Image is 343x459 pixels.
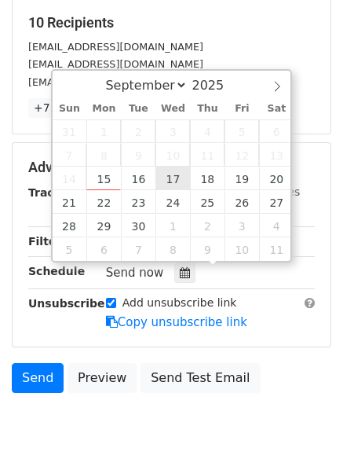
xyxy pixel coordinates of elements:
[86,104,121,114] span: Mon
[28,41,203,53] small: [EMAIL_ADDRESS][DOMAIN_NAME]
[155,167,190,190] span: September 17, 2025
[224,104,259,114] span: Fri
[224,190,259,214] span: September 26, 2025
[259,190,294,214] span: September 27, 2025
[53,167,87,190] span: September 14, 2025
[106,315,247,329] a: Copy unsubscribe link
[190,237,224,261] span: October 9, 2025
[28,14,315,31] h5: 10 Recipients
[106,266,164,280] span: Send now
[259,119,294,143] span: September 6, 2025
[224,237,259,261] span: October 10, 2025
[28,159,315,176] h5: Advanced
[28,58,203,70] small: [EMAIL_ADDRESS][DOMAIN_NAME]
[190,190,224,214] span: September 25, 2025
[224,214,259,237] span: October 3, 2025
[28,76,203,88] small: [EMAIL_ADDRESS][DOMAIN_NAME]
[190,214,224,237] span: October 2, 2025
[86,237,121,261] span: October 6, 2025
[53,214,87,237] span: September 28, 2025
[259,143,294,167] span: September 13, 2025
[155,119,190,143] span: September 3, 2025
[259,104,294,114] span: Sat
[121,214,155,237] span: September 30, 2025
[53,190,87,214] span: September 21, 2025
[53,143,87,167] span: September 7, 2025
[155,190,190,214] span: September 24, 2025
[121,237,155,261] span: October 7, 2025
[53,119,87,143] span: August 31, 2025
[121,190,155,214] span: September 23, 2025
[86,119,121,143] span: September 1, 2025
[190,104,224,114] span: Thu
[28,265,85,277] strong: Schedule
[140,363,260,393] a: Send Test Email
[86,190,121,214] span: September 22, 2025
[121,143,155,167] span: September 9, 2025
[86,143,121,167] span: September 8, 2025
[188,78,244,93] input: Year
[53,237,87,261] span: October 5, 2025
[68,363,137,393] a: Preview
[28,235,68,248] strong: Filters
[121,104,155,114] span: Tue
[190,143,224,167] span: September 11, 2025
[259,214,294,237] span: October 4, 2025
[86,214,121,237] span: September 29, 2025
[155,104,190,114] span: Wed
[190,167,224,190] span: September 18, 2025
[224,119,259,143] span: September 5, 2025
[259,237,294,261] span: October 11, 2025
[28,98,87,118] a: +7 more
[86,167,121,190] span: September 15, 2025
[190,119,224,143] span: September 4, 2025
[121,167,155,190] span: September 16, 2025
[155,214,190,237] span: October 1, 2025
[155,237,190,261] span: October 8, 2025
[12,363,64,393] a: Send
[121,119,155,143] span: September 2, 2025
[122,295,237,311] label: Add unsubscribe link
[224,167,259,190] span: September 19, 2025
[155,143,190,167] span: September 10, 2025
[28,297,105,310] strong: Unsubscribe
[28,186,81,199] strong: Tracking
[259,167,294,190] span: September 20, 2025
[224,143,259,167] span: September 12, 2025
[265,384,343,459] iframe: Chat Widget
[53,104,87,114] span: Sun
